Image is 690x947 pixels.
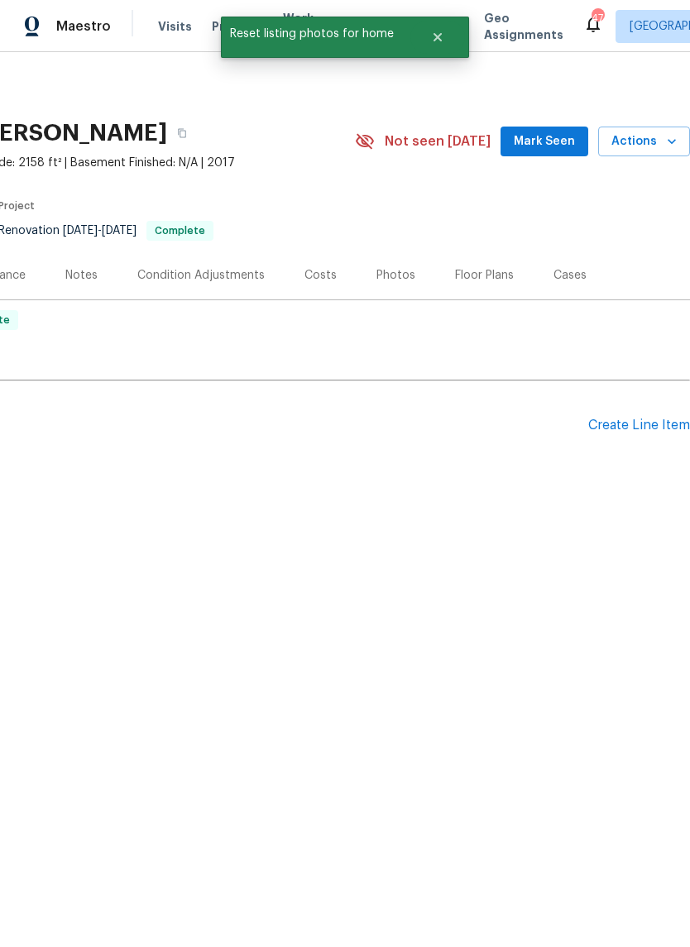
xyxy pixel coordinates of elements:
[65,267,98,284] div: Notes
[410,21,465,54] button: Close
[455,267,514,284] div: Floor Plans
[102,225,137,237] span: [DATE]
[385,133,491,150] span: Not seen [DATE]
[221,17,410,51] span: Reset listing photos for home
[148,226,212,236] span: Complete
[553,267,587,284] div: Cases
[158,18,192,35] span: Visits
[501,127,588,157] button: Mark Seen
[588,418,690,433] div: Create Line Item
[56,18,111,35] span: Maestro
[137,267,265,284] div: Condition Adjustments
[598,127,690,157] button: Actions
[212,18,263,35] span: Projects
[592,10,603,26] div: 47
[167,118,197,148] button: Copy Address
[376,267,415,284] div: Photos
[484,10,563,43] span: Geo Assignments
[63,225,137,237] span: -
[304,267,337,284] div: Costs
[514,132,575,152] span: Mark Seen
[611,132,677,152] span: Actions
[63,225,98,237] span: [DATE]
[283,10,325,43] span: Work Orders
